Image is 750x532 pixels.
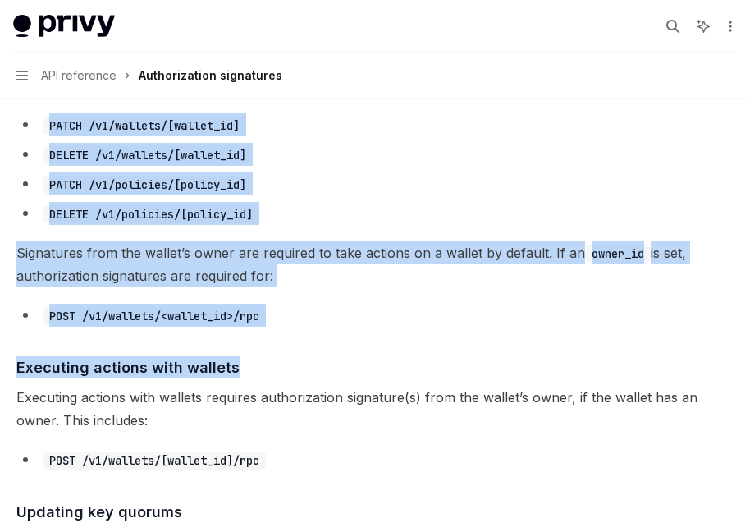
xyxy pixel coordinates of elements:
span: Updating key quorums [16,501,182,523]
span: Executing actions with wallets [16,356,240,378]
span: Executing actions with wallets requires authorization signature(s) from the wallet’s owner, if th... [16,386,734,432]
span: API reference [41,66,117,85]
span: Signatures from the wallet’s owner are required to take actions on a wallet by default. If an is ... [16,241,734,287]
div: Authorization signatures [139,66,282,85]
code: DELETE /v1/wallets/[wallet_id] [43,146,253,164]
code: owner_id [585,245,651,263]
code: POST /v1/wallets/[wallet_id]/rpc [43,452,266,470]
img: light logo [13,15,115,38]
code: POST /v1/wallets/<wallet_id>/rpc [43,307,266,325]
button: More actions [720,15,737,38]
code: PATCH /v1/wallets/[wallet_id] [43,117,246,135]
code: PATCH /v1/policies/[policy_id] [43,176,253,194]
code: DELETE /v1/policies/[policy_id] [43,205,259,223]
